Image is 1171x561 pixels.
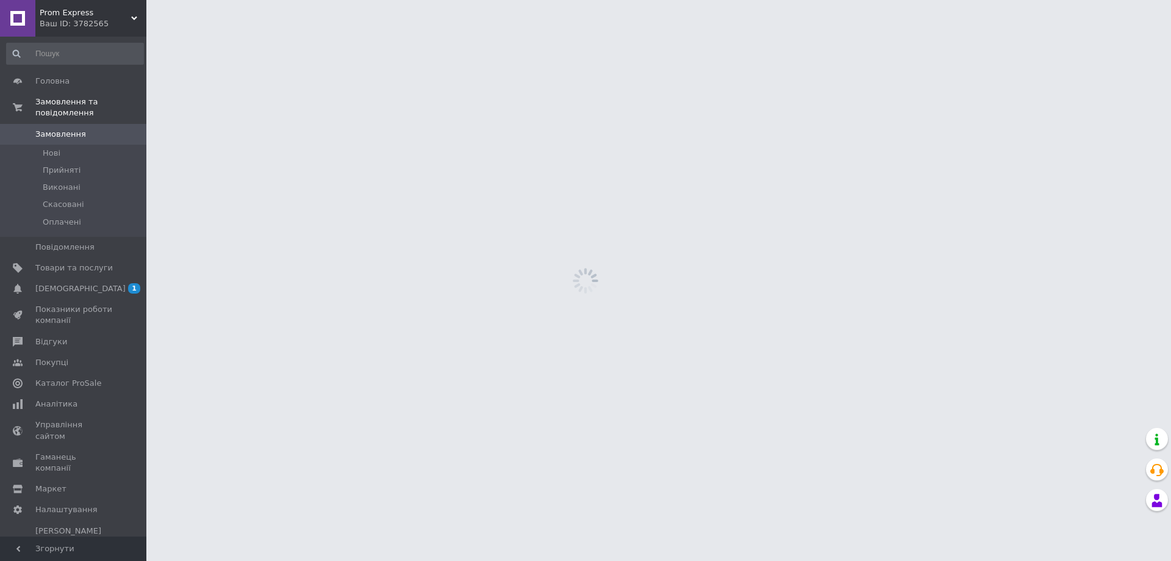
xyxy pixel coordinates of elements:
span: Показники роботи компанії [35,304,113,326]
span: Товари та послуги [35,262,113,273]
span: Виконані [43,182,81,193]
span: Налаштування [35,504,98,515]
span: Нові [43,148,60,159]
span: Каталог ProSale [35,378,101,389]
span: Прийняті [43,165,81,176]
div: Ваш ID: 3782565 [40,18,146,29]
span: Покупці [35,357,68,368]
span: [DEMOGRAPHIC_DATA] [35,283,126,294]
span: Оплачені [43,217,81,228]
span: Скасовані [43,199,84,210]
span: Аналітика [35,399,77,410]
input: Пошук [6,43,144,65]
span: Управління сайтом [35,419,113,441]
span: 1 [128,283,140,294]
span: Повідомлення [35,242,95,253]
span: Замовлення [35,129,86,140]
span: Маркет [35,483,66,494]
span: Prom Express [40,7,131,18]
span: Відгуки [35,336,67,347]
span: Гаманець компанії [35,452,113,474]
span: Замовлення та повідомлення [35,96,146,118]
span: [PERSON_NAME] та рахунки [35,526,113,559]
span: Головна [35,76,70,87]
